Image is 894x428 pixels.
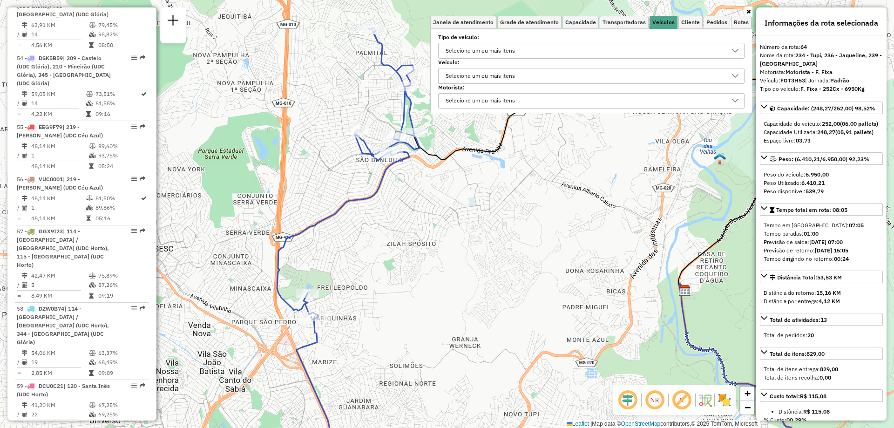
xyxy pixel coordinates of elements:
[39,228,63,235] span: GGX9I23
[770,350,825,358] div: Total de itens:
[740,387,754,401] a: Zoom in
[764,297,879,306] div: Distância por entrega:
[800,393,826,400] strong: R$ 115,08
[89,350,96,356] i: % de utilização do peso
[98,162,145,171] td: 05:24
[760,404,883,428] div: Custo total:R$ 115,08
[17,368,21,378] td: =
[98,280,145,290] td: 87,26%
[31,291,88,300] td: 8,49 KM
[86,216,91,221] i: Tempo total em rota
[806,171,829,178] strong: 6.950,00
[643,389,666,411] span: Ocultar NR
[786,68,833,75] strong: Motorista - F. Fixa
[140,124,145,129] em: Rota exportada
[740,401,754,414] a: Zoom out
[817,274,842,281] span: 53,53 KM
[39,123,62,130] span: EEG9F79
[817,129,835,136] strong: 248,27
[131,306,137,311] em: Opções
[603,20,646,25] span: Transportadoras
[17,54,111,87] span: | 209 - Castelo (UDC Glória), 210 - Mineirão (UDC Glória), 345 - [GEOGRAPHIC_DATA] (UDC Glória)
[760,52,882,67] strong: 234 - Tupi, 236 - Jaqueline, 239 - [GEOGRAPHIC_DATA]
[22,402,27,408] i: Distância Total
[17,280,21,290] td: /
[17,123,103,139] span: 55 -
[801,179,825,186] strong: 6.410,21
[433,20,494,25] span: Janela de atendimento
[500,20,559,25] span: Grade de atendimento
[616,389,639,411] span: Ocultar deslocamento
[806,188,824,195] strong: 539,79
[819,298,840,305] strong: 4,12 KM
[22,22,27,28] i: Distância Total
[39,305,64,312] span: DZW0B74
[438,58,745,67] label: Veículo:
[95,109,140,119] td: 09:16
[770,392,826,401] div: Custo total:
[779,408,879,416] li: Distância:
[98,30,145,39] td: 95,82%
[31,194,86,203] td: 48,14 KM
[776,206,847,213] span: Tempo total em rota: 08:05
[777,105,875,112] span: Capacidade: (248,27/252,00) 98,52%
[760,43,883,51] div: Número da rota:
[438,33,745,41] label: Tipo de veículo:
[760,51,883,68] div: Nome da rota:
[830,77,849,84] strong: Padrão
[17,151,21,160] td: /
[131,176,137,182] em: Opções
[800,43,807,50] strong: 64
[764,171,829,178] span: Peso do veículo:
[760,347,883,360] a: Total de itens:829,00
[89,360,96,365] i: % de utilização da cubagem
[17,162,21,171] td: =
[822,120,840,127] strong: 252,00
[31,162,88,171] td: 48,14 KM
[679,285,691,297] img: CDD Santa Luzia
[734,20,749,25] span: Rotas
[89,163,94,169] i: Tempo total em rota
[565,20,596,25] span: Capacidade
[86,205,93,211] i: % de utilização da cubagem
[706,20,727,25] span: Pedidos
[89,293,94,299] i: Tempo total em rota
[31,214,86,223] td: 48,14 KM
[22,412,27,417] i: Total de Atividades
[131,383,137,388] em: Opções
[98,142,145,151] td: 99,60%
[31,358,88,367] td: 19
[31,89,86,99] td: 59,05 KM
[17,176,103,191] span: 56 -
[834,255,849,262] strong: 00:24
[806,350,825,357] strong: 829,00
[760,271,883,283] a: Distância Total:53,53 KM
[17,30,21,39] td: /
[89,42,94,48] i: Tempo total em rota
[98,410,145,419] td: 69,25%
[22,153,27,158] i: Total de Atividades
[164,11,183,32] a: Nova sessão e pesquisa
[17,410,21,419] td: /
[98,151,145,160] td: 93,75%
[17,228,109,268] span: 57 -
[786,416,807,423] strong: 00,29%
[717,393,732,408] img: Exibir/Ocultar setores
[22,273,27,279] i: Distância Total
[442,94,518,109] div: Selecione um ou mais itens
[17,99,21,108] td: /
[760,327,883,343] div: Total de atividades:13
[764,120,879,128] div: Capacidade do veículo:
[89,412,96,417] i: % de utilização da cubagem
[17,228,109,268] span: | 114 - [GEOGRAPHIC_DATA] / [GEOGRAPHIC_DATA] (UDC Horto), 115 - [GEOGRAPHIC_DATA] (UDC Horto)
[22,205,27,211] i: Total de Atividades
[31,20,88,30] td: 63,91 KM
[86,101,93,106] i: % de utilização da cubagem
[86,111,91,117] i: Tempo total em rota
[567,421,589,427] a: Leaflet
[140,176,145,182] em: Rota exportada
[816,289,841,296] strong: 15,16 KM
[764,416,879,424] div: % Custo:
[89,143,96,149] i: % de utilização do peso
[809,238,843,245] strong: [DATE] 07:00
